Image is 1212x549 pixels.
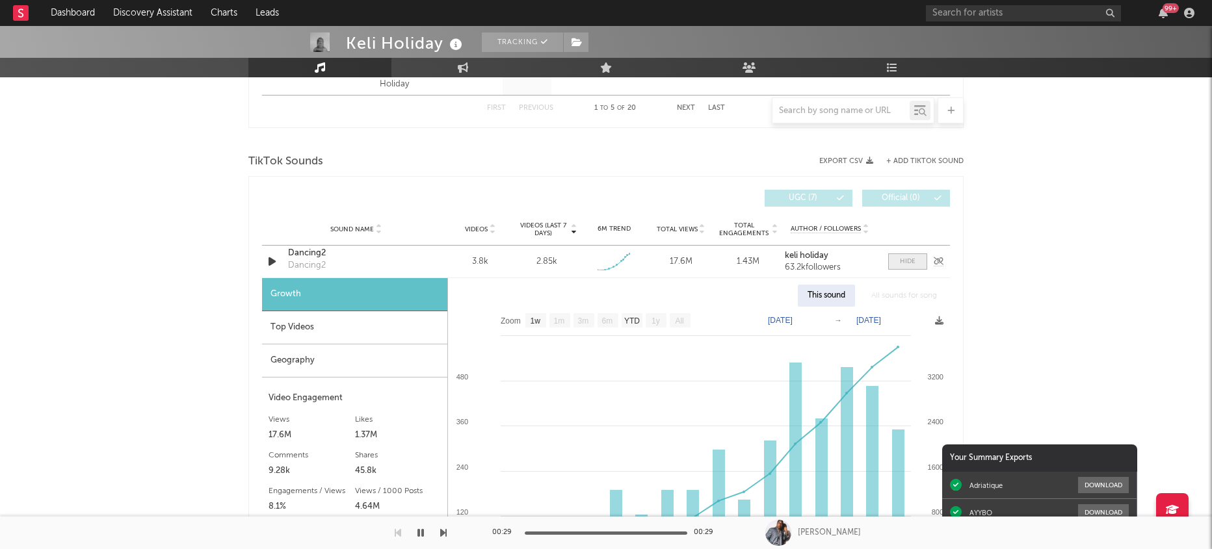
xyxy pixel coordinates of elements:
[1078,504,1129,520] button: Download
[785,263,875,272] div: 63.2k followers
[355,428,441,443] div: 1.37M
[578,316,589,326] text: 3m
[492,525,518,541] div: 00:29
[584,224,644,234] div: 6M Trend
[798,285,855,307] div: This sound
[531,316,541,326] text: 1w
[928,373,943,381] text: 3200
[1078,477,1129,493] button: Download
[355,483,441,499] div: Views / 1000 Posts
[456,373,468,381] text: 480
[501,316,521,326] text: Zoom
[928,463,943,471] text: 1600
[456,508,468,516] text: 120
[862,190,950,207] button: Official(0)
[657,225,698,233] span: Total Views
[450,255,510,268] div: 3.8k
[785,251,875,261] a: keli holiday
[969,508,992,517] div: AYYBO
[819,157,873,165] button: Export CSV
[330,225,374,233] span: Sound Name
[969,481,1003,490] div: Adriatique
[798,527,861,539] div: [PERSON_NAME]
[871,194,930,202] span: Official ( 0 )
[873,158,964,165] button: + Add TikTok Sound
[765,190,852,207] button: UGC(7)
[928,418,943,426] text: 2400
[269,428,355,443] div: 17.6M
[269,448,355,463] div: Comments
[768,316,793,325] text: [DATE]
[346,32,466,54] div: Keli Holiday
[675,316,683,326] text: All
[269,390,441,406] div: Video Engagement
[856,316,881,325] text: [DATE]
[288,247,424,260] a: Dancing2
[926,5,1121,21] input: Search for artists
[932,508,943,516] text: 800
[269,499,355,515] div: 8.1%
[718,255,778,268] div: 1.43M
[652,316,660,326] text: 1y
[262,344,447,377] div: Geography
[772,106,910,116] input: Search by song name or URL
[624,316,640,326] text: YTD
[694,525,720,541] div: 00:29
[886,158,964,165] button: + Add TikTok Sound
[785,251,828,260] strong: keli holiday
[269,412,355,428] div: Views
[288,259,326,272] div: Dancing2
[602,316,613,326] text: 6m
[355,499,441,515] div: 4.64M
[248,154,323,170] span: TikTok Sounds
[355,448,441,463] div: Shares
[355,463,441,479] div: 45.8k
[482,32,563,52] button: Tracking
[1163,3,1179,13] div: 99 +
[269,483,355,499] div: Engagements / Views
[456,418,468,426] text: 360
[465,225,488,233] span: Videos
[355,412,441,428] div: Likes
[536,255,557,268] div: 2.85k
[834,316,842,325] text: →
[262,278,447,311] div: Growth
[554,316,565,326] text: 1m
[791,225,861,233] span: Author / Followers
[651,255,711,268] div: 17.6M
[262,311,447,344] div: Top Videos
[517,222,570,237] span: Videos (last 7 days)
[269,463,355,479] div: 9.28k
[1159,8,1168,18] button: 99+
[942,444,1137,472] div: Your Summary Exports
[773,194,833,202] span: UGC ( 7 )
[862,285,947,307] div: All sounds for song
[718,222,771,237] span: Total Engagements
[456,463,468,471] text: 240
